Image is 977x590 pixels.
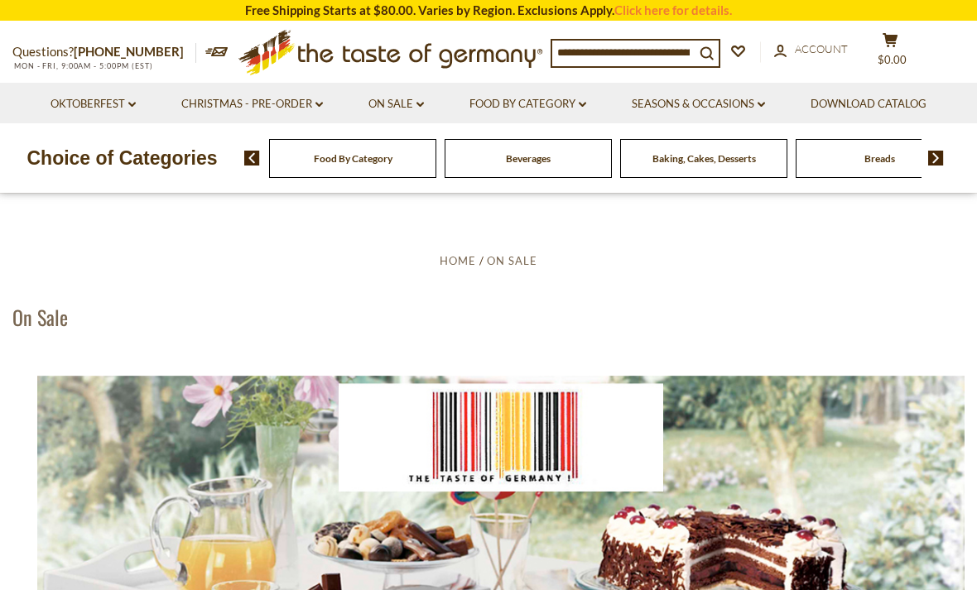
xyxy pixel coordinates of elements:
[74,44,184,59] a: [PHONE_NUMBER]
[795,42,848,55] span: Account
[878,53,907,66] span: $0.00
[314,152,392,165] a: Food By Category
[244,151,260,165] img: previous arrow
[865,32,915,74] button: $0.00
[864,152,895,165] a: Breads
[12,41,196,63] p: Questions?
[469,95,586,113] a: Food By Category
[12,61,153,70] span: MON - FRI, 9:00AM - 5:00PM (EST)
[368,95,424,113] a: On Sale
[506,152,551,165] a: Beverages
[51,95,136,113] a: Oktoberfest
[632,95,765,113] a: Seasons & Occasions
[614,2,732,17] a: Click here for details.
[487,254,537,267] a: On Sale
[811,95,926,113] a: Download Catalog
[652,152,756,165] a: Baking, Cakes, Desserts
[440,254,476,267] a: Home
[928,151,944,165] img: next arrow
[774,41,848,59] a: Account
[181,95,323,113] a: Christmas - PRE-ORDER
[12,305,68,329] h1: On Sale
